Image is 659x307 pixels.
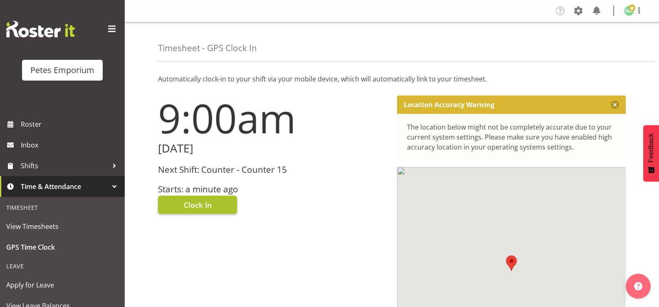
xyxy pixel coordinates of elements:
span: Feedback [647,133,655,162]
button: Close message [611,101,619,109]
button: Clock In [158,196,237,214]
img: help-xxl-2.png [634,282,642,290]
span: Apply for Leave [6,279,118,291]
span: Roster [21,118,121,130]
span: Time & Attendance [21,180,108,193]
a: GPS Time Clock [2,237,123,258]
a: View Timesheets [2,216,123,237]
h3: Next Shift: Counter - Counter 15 [158,165,387,174]
div: Petes Emporium [30,64,94,76]
button: Feedback - Show survey [643,125,659,182]
span: GPS Time Clock [6,241,118,253]
h1: 9:00am [158,96,387,140]
span: View Timesheets [6,220,118,233]
h3: Starts: a minute ago [158,184,387,194]
span: Shifts [21,160,108,172]
img: melanie-richardson713.jpg [624,6,634,16]
p: Location Accuracy Warning [404,101,494,109]
p: Automatically clock-in to your shift via your mobile device, which will automatically link to you... [158,74,626,84]
h4: Timesheet - GPS Clock In [158,43,257,53]
h2: [DATE] [158,142,387,155]
span: Inbox [21,139,121,151]
div: Leave [2,258,123,275]
div: Timesheet [2,199,123,216]
span: Clock In [184,199,212,210]
div: The location below might not be completely accurate due to your current system settings. Please m... [407,122,616,152]
a: Apply for Leave [2,275,123,295]
img: Rosterit website logo [6,21,75,37]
